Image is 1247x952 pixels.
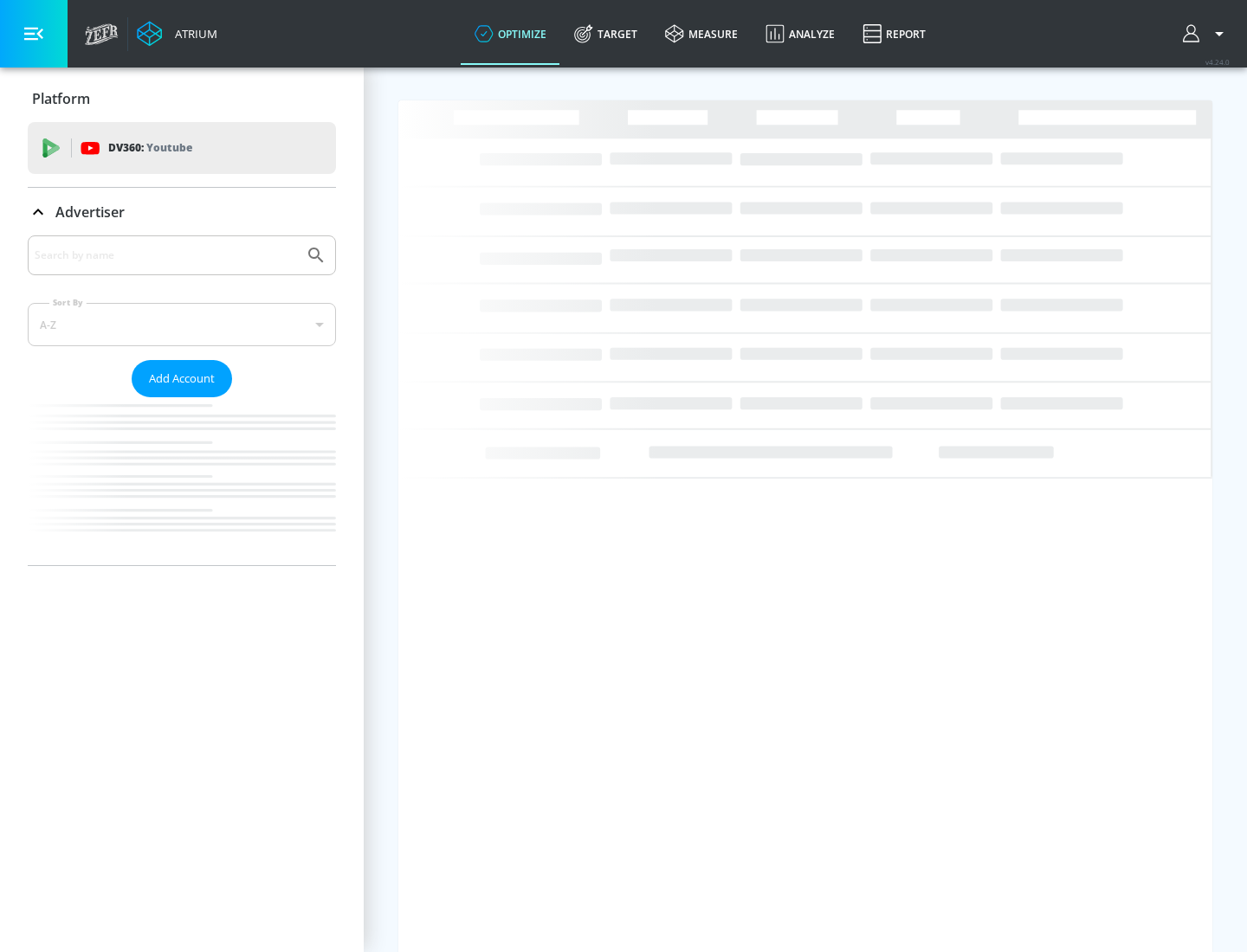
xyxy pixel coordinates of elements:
[752,3,849,65] a: Analyze
[560,3,651,65] a: Target
[849,3,940,65] a: Report
[651,3,752,65] a: measure
[28,74,336,123] div: Platform
[28,122,336,174] div: DV360: Youtube
[28,188,336,236] div: Advertiser
[28,235,336,565] div: Advertiser
[132,360,232,397] button: Add Account
[28,303,336,346] div: A-Z
[146,138,192,157] p: Youtube
[32,89,90,108] p: Platform
[49,297,87,308] label: Sort By
[137,21,217,47] a: Atrium
[1205,57,1230,67] span: v 4.24.0
[461,3,560,65] a: optimize
[28,397,336,565] nav: list of Advertiser
[35,244,297,267] input: Search by name
[149,369,215,389] span: Add Account
[108,138,192,158] p: DV360:
[168,26,217,42] div: Atrium
[55,203,125,222] p: Advertiser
